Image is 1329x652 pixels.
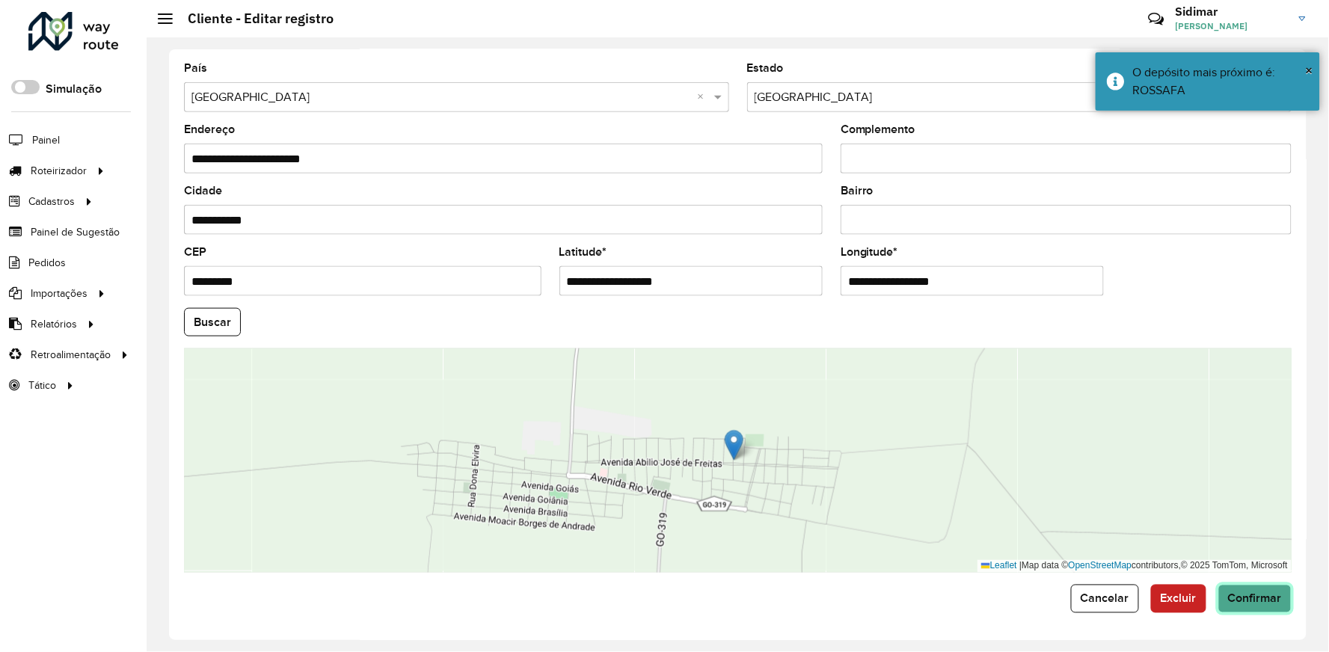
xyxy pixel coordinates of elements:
[747,59,784,77] label: Estado
[28,194,75,209] span: Cadastros
[1306,59,1313,81] button: Close
[184,120,235,138] label: Endereço
[725,430,743,461] img: Marker
[184,182,222,200] label: Cidade
[31,224,120,240] span: Painel de Sugestão
[841,243,898,261] label: Longitude
[1140,3,1172,35] a: Contato Rápido
[559,243,607,261] label: Latitude
[977,560,1292,573] div: Map data © contributors,© 2025 TomTom, Microsoft
[31,316,77,332] span: Relatórios
[1069,561,1132,571] a: OpenStreetMap
[32,132,60,148] span: Painel
[1019,561,1022,571] span: |
[28,255,66,271] span: Pedidos
[184,308,241,336] button: Buscar
[1081,592,1129,605] span: Cancelar
[184,59,207,77] label: País
[31,163,87,179] span: Roteirizador
[1176,4,1288,19] h3: Sidimar
[1176,19,1288,33] span: [PERSON_NAME]
[1161,592,1197,605] span: Excluir
[1228,592,1282,605] span: Confirmar
[28,378,56,393] span: Tático
[1151,585,1206,613] button: Excluir
[698,88,710,106] span: Clear all
[1133,64,1309,99] div: O depósito mais próximo é: ROSSAFA
[31,347,111,363] span: Retroalimentação
[46,80,102,98] label: Simulação
[981,561,1017,571] a: Leaflet
[841,120,915,138] label: Complemento
[184,243,206,261] label: CEP
[841,182,874,200] label: Bairro
[1071,585,1139,613] button: Cancelar
[1218,585,1292,613] button: Confirmar
[31,286,88,301] span: Importações
[173,10,334,27] h2: Cliente - Editar registro
[1306,62,1313,79] span: ×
